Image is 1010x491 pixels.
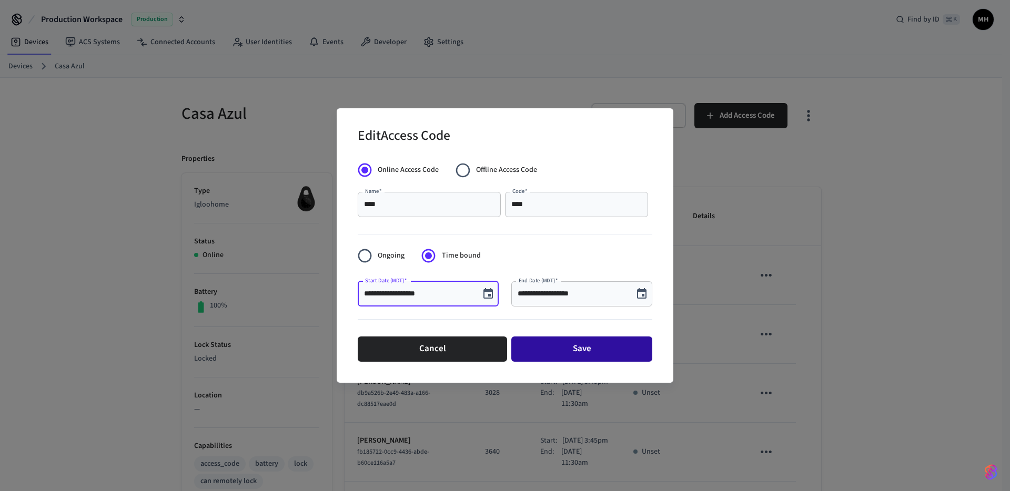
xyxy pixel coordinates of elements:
[631,283,652,304] button: Choose date, selected date is Aug 22, 2025
[378,165,439,176] span: Online Access Code
[358,336,507,362] button: Cancel
[378,250,405,261] span: Ongoing
[365,277,407,284] label: Start Date (MDT)
[985,464,997,480] img: SeamLogoGradient.69752ec5.svg
[476,165,537,176] span: Offline Access Code
[519,277,558,284] label: End Date (MDT)
[478,283,499,304] button: Choose date, selected date is Aug 15, 2025
[442,250,481,261] span: Time bound
[511,336,652,362] button: Save
[512,187,528,195] label: Code
[358,121,450,153] h2: Edit Access Code
[365,187,382,195] label: Name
